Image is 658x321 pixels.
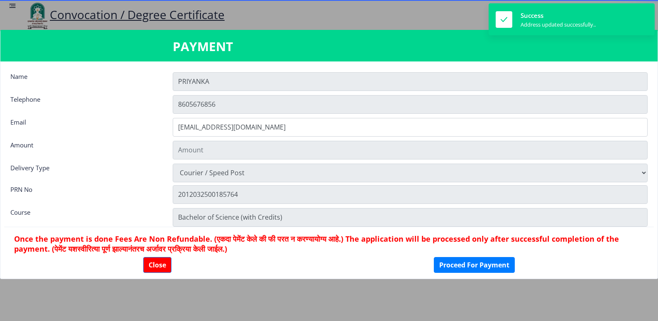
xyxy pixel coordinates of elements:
div: Telephone [4,95,166,112]
div: Email [4,118,166,135]
div: Delivery Type [4,164,166,180]
div: Name [4,72,166,89]
h6: Once the payment is done Fees Are Non Refundable. (एकदा पेमेंट केले की फी परत न करण्यायोग्य आहे.)... [14,234,644,254]
span: Success [521,11,543,20]
div: Amount [4,141,166,157]
div: Address updated successfully.. [521,21,596,28]
input: Zipcode [173,185,648,204]
input: Zipcode [173,208,648,227]
button: Close [143,257,171,273]
h3: PAYMENT [173,38,485,55]
input: Amount [173,141,648,159]
input: Name [173,72,648,91]
input: Telephone [173,95,648,114]
button: Proceed For Payment [434,257,515,273]
div: Course [4,208,166,225]
div: PRN No [4,185,166,202]
input: Email [173,118,648,137]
